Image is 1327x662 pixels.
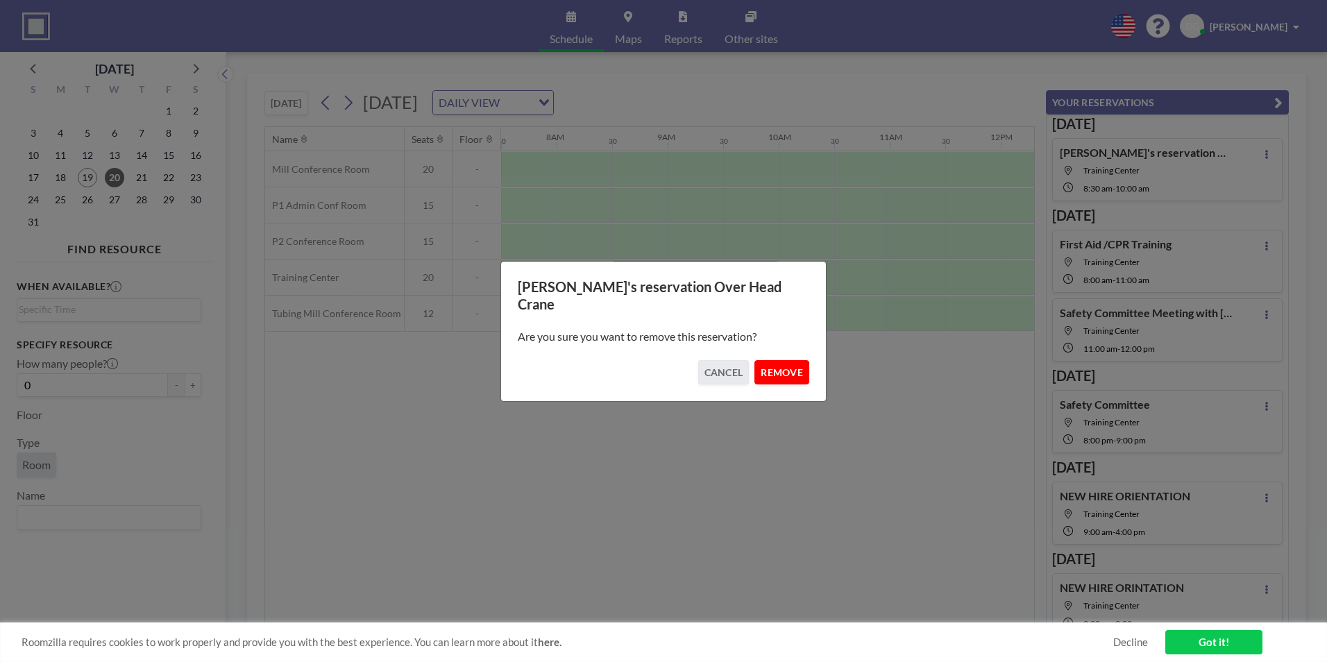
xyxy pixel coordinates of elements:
h3: [PERSON_NAME]'s reservation Over Head Crane [518,278,809,313]
p: Are you sure you want to remove this reservation? [518,330,809,343]
button: CANCEL [698,360,750,384]
span: Roomzilla requires cookies to work properly and provide you with the best experience. You can lea... [22,636,1113,649]
a: here. [538,636,561,648]
a: Got it! [1165,630,1262,654]
a: Decline [1113,636,1148,649]
button: REMOVE [754,360,809,384]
